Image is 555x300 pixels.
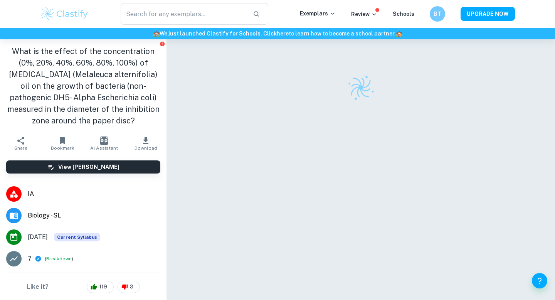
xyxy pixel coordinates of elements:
[100,137,108,145] img: AI Assistant
[6,46,160,126] h1: What is the effect of the concentration (0%, 20%, 40%, 60%, 80%, 100%) of [MEDICAL_DATA] (Melaleu...
[396,30,402,37] span: 🏫
[90,145,118,151] span: AI Assistant
[28,233,48,242] span: [DATE]
[343,70,378,105] img: Clastify logo
[54,233,100,241] span: Current Syllabus
[300,9,336,18] p: Exemplars
[121,3,247,25] input: Search for any exemplars...
[95,283,111,291] span: 119
[277,30,289,37] a: here
[125,133,166,154] button: Download
[27,282,49,292] h6: Like it?
[153,30,160,37] span: 🏫
[45,255,73,263] span: ( )
[126,283,138,291] span: 3
[28,211,160,220] span: Biology - SL
[28,254,32,263] p: 7
[393,11,414,17] a: Schools
[159,41,165,47] button: Report issue
[2,29,553,38] h6: We just launched Clastify for Schools. Click to learn how to become a school partner.
[532,273,547,288] button: Help and Feedback
[14,145,27,151] span: Share
[42,133,83,154] button: Bookmark
[430,6,445,22] button: BT
[58,163,119,171] h6: View [PERSON_NAME]
[51,145,74,151] span: Bookmark
[135,145,157,151] span: Download
[40,6,89,22] img: Clastify logo
[461,7,515,21] button: UPGRADE NOW
[351,10,377,19] p: Review
[28,189,160,199] span: IA
[46,255,72,262] button: Breakdown
[6,160,160,174] button: View [PERSON_NAME]
[433,10,442,18] h6: BT
[54,233,100,241] div: This exemplar is based on the current syllabus. Feel free to refer to it for inspiration/ideas wh...
[83,133,125,154] button: AI Assistant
